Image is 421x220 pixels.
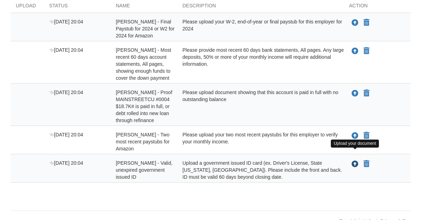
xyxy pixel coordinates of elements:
span: [DATE] 20:04 [49,160,83,166]
div: Upload [11,2,44,13]
span: [DATE] 20:04 [49,47,83,53]
button: Upload Devyn Robben - Final Paystub for 2024 or W2 for 2024 for Amazon [351,18,359,27]
div: Upload a government issued ID card (ex. Driver's License, State [US_STATE], [GEOGRAPHIC_DATA]). P... [177,159,344,180]
button: Declare Devyn Robben - Two most recent paystubs for Amazon not applicable [363,132,370,140]
span: [DATE] 20:04 [49,132,83,137]
div: Please upload your two most recent paystubs for this employer to verify your monthly income. [177,131,344,152]
span: [DATE] 20:04 [49,19,83,24]
button: Declare Devyn Robben - Proof MAINSTREETCU #0004 $18.7K# is paid in full, or debt rolled into new ... [363,89,370,98]
span: [PERSON_NAME] - Valid, unexpired government issued ID [116,160,173,180]
div: Please upload your W-2, end-of-year or final paystub for this employer for 2024 [177,18,344,39]
button: Upload Devyn Robben - Two most recent paystubs for Amazon [351,131,359,140]
div: Please provide most recent 60 days bank statements, All pages. Any large deposits, 50% or more of... [177,47,344,81]
div: Description [177,2,344,13]
span: [PERSON_NAME] - Most recent 60 days account statements, All pages, showing enough funds to cover ... [116,47,171,81]
div: Name [111,2,177,13]
button: Declare Devyn Robben - Final Paystub for 2024 or W2 for 2024 for Amazon not applicable [363,19,370,27]
span: [DATE] 20:04 [49,90,83,95]
div: Action [344,2,410,13]
span: [PERSON_NAME] - Two most recent paystubs for Amazon [116,132,169,151]
span: [PERSON_NAME] - Proof MAINSTREETCU #0004 $18.7K# is paid in full, or debt rolled into new loan th... [116,90,172,123]
span: [PERSON_NAME] - Final Paystub for 2024 or W2 for 2024 for Amazon [116,19,174,38]
div: Upload your document [331,140,379,148]
button: Upload Devyn Robben - Proof MAINSTREETCU #0004 $18.7K# is paid in full, or debt rolled into new l... [351,89,359,98]
button: Declare Devyn Robben - Valid, unexpired government issued ID not applicable [363,160,370,168]
button: Upload Devyn Robben - Valid, unexpired government issued ID [351,159,359,169]
button: Declare Devyn Robben - Most recent 60 days account statements, All pages, showing enough funds to... [363,47,370,55]
div: Status [44,2,111,13]
button: Upload Devyn Robben - Most recent 60 days account statements, All pages, showing enough funds to ... [351,47,359,56]
div: Please upload document showing that this account is paid in full with no outstanding balance [177,89,344,124]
